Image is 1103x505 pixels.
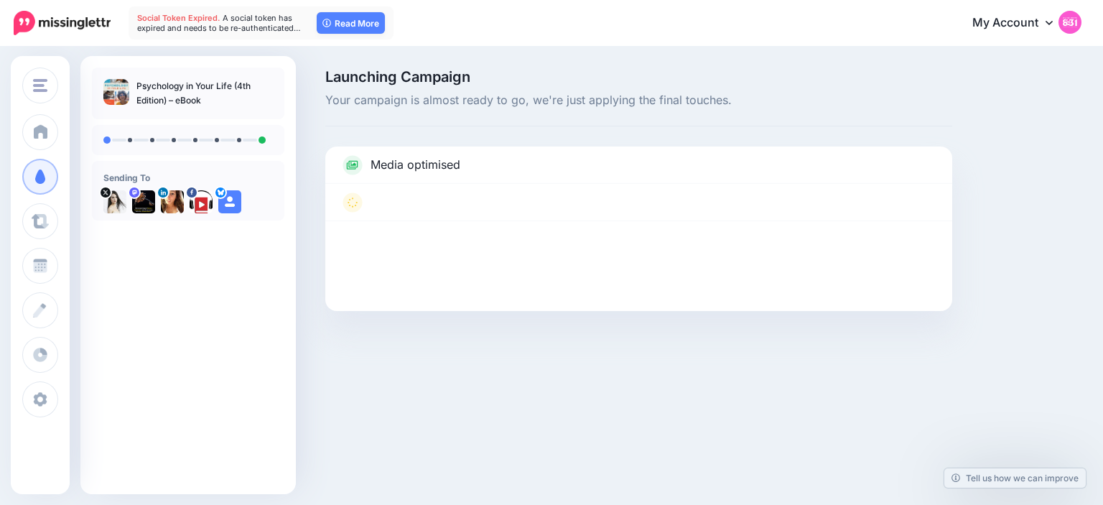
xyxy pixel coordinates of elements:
img: tSvj_Osu-58146.jpg [103,190,126,213]
img: Missinglettr [14,11,111,35]
img: 307443043_482319977280263_5046162966333289374_n-bsa149661.png [190,190,213,213]
h4: Sending To [103,172,273,183]
span: Social Token Expired. [137,13,220,23]
img: user_default_image.png [218,190,241,213]
img: menu.png [33,79,47,92]
span: Launching Campaign [325,70,952,84]
a: My Account [958,6,1081,41]
span: Your campaign is almost ready to go, we're just applying the final touches. [325,91,952,110]
span: A social token has expired and needs to be re-authenticated… [137,13,301,33]
a: Read More [317,12,385,34]
img: 802740b3fb02512f-84599.jpg [132,190,155,213]
img: 1537218439639-55706.png [161,190,184,213]
p: Psychology in Your Life (4th Edition) – eBook [136,79,273,108]
img: aa785df23de04f1036b78a17b7a5c6eb_thumb.jpg [103,79,129,105]
p: Media optimised [371,156,460,175]
a: Tell us how we can improve [944,468,1086,488]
